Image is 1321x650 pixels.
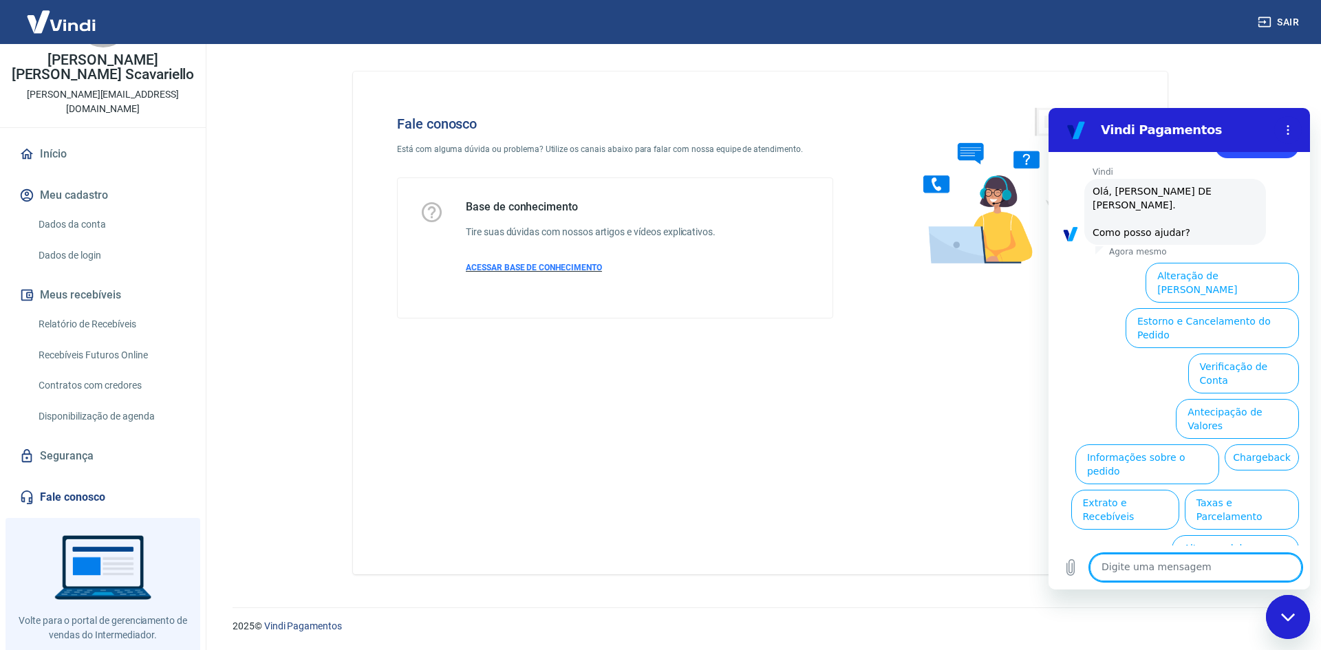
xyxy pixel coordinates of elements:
[466,261,716,274] a: ACESSAR BASE DE CONHECIMENTO
[896,94,1105,277] img: Fale conosco
[17,482,189,512] a: Fale conosco
[466,200,716,214] h5: Base de conhecimento
[397,143,833,155] p: Está com alguma dúvida ou problema? Utilize os canais abaixo para falar com nossa equipe de atend...
[17,441,189,471] a: Segurança
[17,139,189,169] a: Início
[33,241,189,270] a: Dados de login
[17,180,189,210] button: Meu cadastro
[17,1,106,43] img: Vindi
[11,53,195,82] p: [PERSON_NAME] [PERSON_NAME] Scavariello
[1049,108,1310,589] iframe: Janela de mensagens
[1266,595,1310,639] iframe: Botão para abrir a janela de mensagens, conversa em andamento
[1255,10,1304,35] button: Sair
[11,87,195,116] p: [PERSON_NAME][EMAIL_ADDRESS][DOMAIN_NAME]
[233,619,1288,633] p: 2025 ©
[466,225,716,239] h6: Tire suas dúvidas com nossos artigos e vídeos explicativos.
[33,210,189,239] a: Dados da conta
[33,371,189,400] a: Contratos com credores
[264,620,342,631] a: Vindi Pagamentos
[33,341,189,369] a: Recebíveis Futuros Online
[397,116,833,132] h4: Fale conosco
[17,280,189,310] button: Meus recebíveis
[33,310,189,338] a: Relatório de Recebíveis
[33,402,189,431] a: Disponibilização de agenda
[466,263,602,272] span: ACESSAR BASE DE CONHECIMENTO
